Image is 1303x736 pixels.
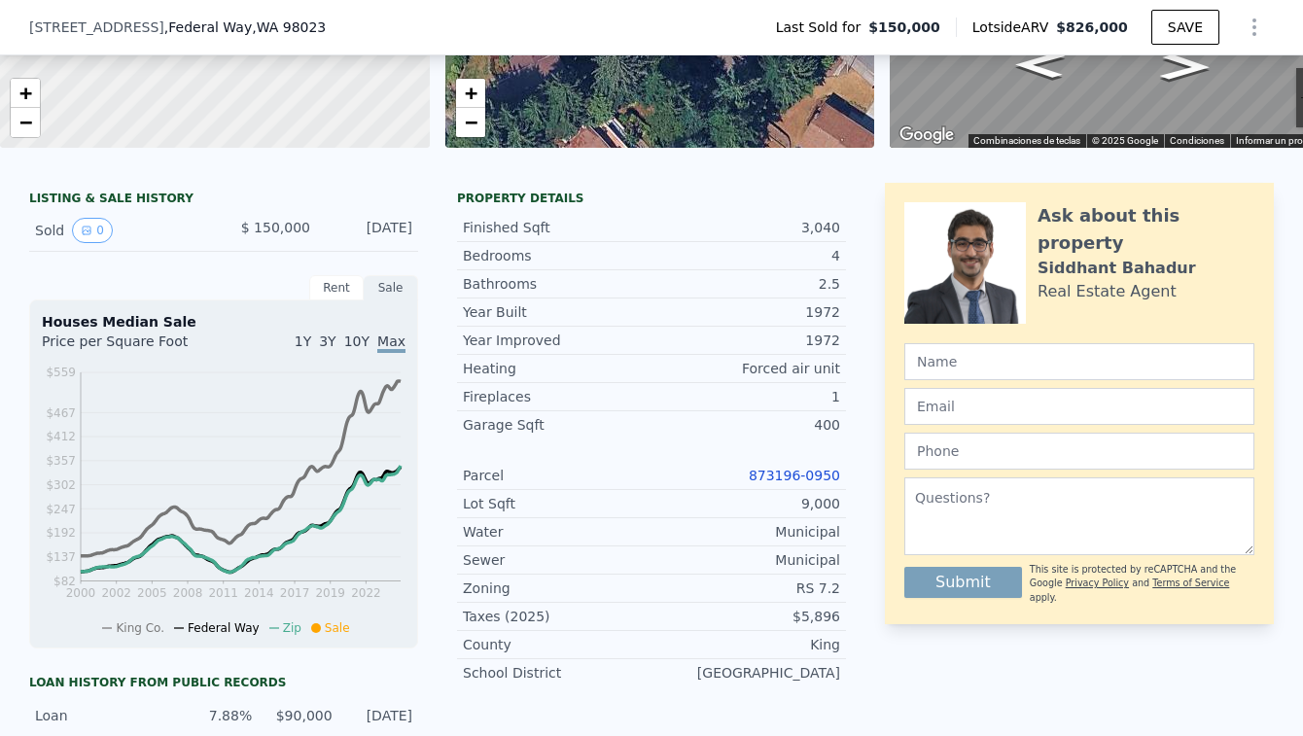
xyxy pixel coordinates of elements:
div: Water [463,522,651,542]
div: Loan history from public records [29,675,418,690]
input: Name [904,343,1254,380]
div: Siddhant Bahadur [1038,257,1196,280]
div: Loan [35,706,172,725]
tspan: $82 [53,575,76,588]
button: SAVE [1151,10,1219,45]
div: [DATE] [344,706,412,725]
div: 7.88% [184,706,252,725]
tspan: $467 [46,406,76,420]
span: , WA 98023 [252,19,326,35]
tspan: 2019 [315,586,345,600]
tspan: $559 [46,366,76,379]
span: , Federal Way [164,18,326,37]
tspan: 2022 [351,586,381,600]
img: Google [895,123,959,148]
div: Houses Median Sale [42,312,405,332]
div: Lot Sqft [463,494,651,513]
div: 1972 [651,331,840,350]
div: Sewer [463,550,651,570]
div: County [463,635,651,654]
div: Forced air unit [651,359,840,378]
div: [GEOGRAPHIC_DATA] [651,663,840,683]
span: $826,000 [1056,19,1128,35]
span: 10Y [344,333,370,349]
tspan: 2017 [280,586,310,600]
div: Rent [309,275,364,300]
tspan: $357 [46,454,76,468]
div: LISTING & SALE HISTORY [29,191,418,210]
div: Real Estate Agent [1038,280,1177,303]
span: $150,000 [868,18,940,37]
div: School District [463,663,651,683]
span: 1Y [295,333,311,349]
div: This site is protected by reCAPTCHA and the Google and apply. [1030,563,1254,605]
span: Lotside ARV [972,18,1056,37]
span: $ 150,000 [241,220,310,235]
span: − [464,110,476,134]
span: Last Sold for [776,18,869,37]
div: RS 7.2 [651,578,840,598]
div: 1972 [651,302,840,322]
a: Zoom out [11,108,40,137]
span: − [19,110,32,134]
div: Sold [35,218,208,243]
tspan: 2011 [208,586,238,600]
input: Phone [904,433,1254,470]
span: © 2025 Google [1092,135,1158,146]
span: Sale [325,621,350,635]
tspan: 2014 [244,586,274,600]
div: [DATE] [326,218,412,243]
button: Submit [904,567,1022,598]
span: 3Y [319,333,335,349]
tspan: 2002 [101,586,131,600]
div: Year Built [463,302,651,322]
div: Ask about this property [1038,202,1254,257]
a: Privacy Policy [1066,578,1129,588]
tspan: 2000 [66,586,96,600]
button: Combinaciones de teclas [973,134,1080,148]
div: 1 [651,387,840,406]
div: Taxes (2025) [463,607,651,626]
div: Price per Square Foot [42,332,224,363]
div: 2.5 [651,274,840,294]
tspan: 2005 [137,586,167,600]
tspan: $192 [46,526,76,540]
a: Zoom out [456,108,485,137]
div: Bedrooms [463,246,651,265]
span: King Co. [116,621,164,635]
div: Sale [364,275,418,300]
div: Bathrooms [463,274,651,294]
path: Ir al sureste, 41st Ave SW [994,46,1086,84]
div: 400 [651,415,840,435]
div: Municipal [651,550,840,570]
tspan: $412 [46,430,76,443]
div: 4 [651,246,840,265]
div: Garage Sqft [463,415,651,435]
span: + [19,81,32,105]
div: $90,000 [264,706,332,725]
div: 9,000 [651,494,840,513]
div: 3,040 [651,218,840,237]
button: View historical data [72,218,113,243]
div: $5,896 [651,607,840,626]
div: Municipal [651,522,840,542]
span: Max [377,333,405,353]
a: Abrir esta área en Google Maps (se abre en una ventana nueva) [895,123,959,148]
span: Zip [283,621,301,635]
div: Year Improved [463,331,651,350]
div: King [651,635,840,654]
span: [STREET_ADDRESS] [29,18,164,37]
input: Email [904,388,1254,425]
span: Federal Way [188,621,260,635]
a: Zoom in [11,79,40,108]
a: Condiciones (se abre en una nueva pestaña) [1170,135,1224,146]
div: Finished Sqft [463,218,651,237]
tspan: $247 [46,503,76,516]
tspan: $302 [46,478,76,492]
path: Ir al noroeste, 41st Ave SW [1139,48,1232,86]
tspan: 2008 [173,586,203,600]
tspan: $137 [46,550,76,564]
div: Fireplaces [463,387,651,406]
span: + [464,81,476,105]
div: Property details [457,191,846,206]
